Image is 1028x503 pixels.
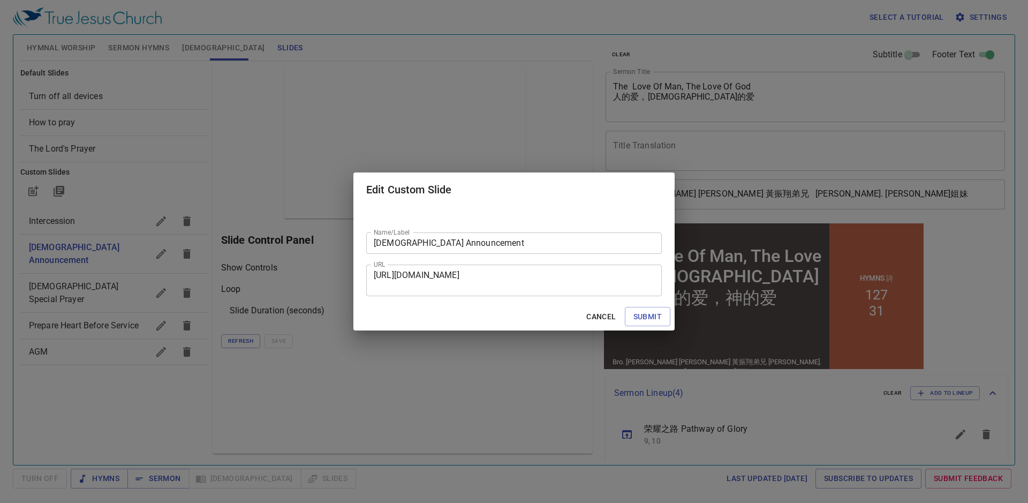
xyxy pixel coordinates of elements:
button: Submit [625,307,670,327]
button: Cancel [582,307,620,327]
span: Cancel [586,310,616,324]
li: 127 [264,66,286,82]
textarea: [URL][DOMAIN_NAME] [374,270,654,290]
h2: Edit Custom Slide [366,181,662,198]
span: Submit [633,310,662,324]
p: Hymns 詩 [259,53,292,63]
div: Bro. [PERSON_NAME] [PERSON_NAME] 黃振翔弟兄 [PERSON_NAME]. [PERSON_NAME]姐妹 [6,137,225,156]
div: The Love Of Man, The Love Of [DEMOGRAPHIC_DATA] 人的爱，神的爱 [6,25,225,89]
li: 31 [268,82,283,98]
